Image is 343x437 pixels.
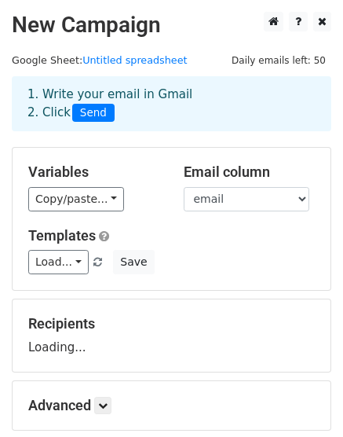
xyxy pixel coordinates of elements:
button: Save [113,250,154,274]
h5: Email column [184,163,316,181]
a: Copy/paste... [28,187,124,211]
div: 1. Write your email in Gmail 2. Click [16,86,327,122]
h5: Recipients [28,315,315,332]
a: Daily emails left: 50 [226,54,331,66]
span: Send [72,104,115,123]
h5: Advanced [28,397,315,414]
a: Templates [28,227,96,244]
a: Load... [28,250,89,274]
a: Untitled spreadsheet [82,54,187,66]
small: Google Sheet: [12,54,188,66]
h2: New Campaign [12,12,331,39]
span: Daily emails left: 50 [226,52,331,69]
div: Loading... [28,315,315,356]
h5: Variables [28,163,160,181]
